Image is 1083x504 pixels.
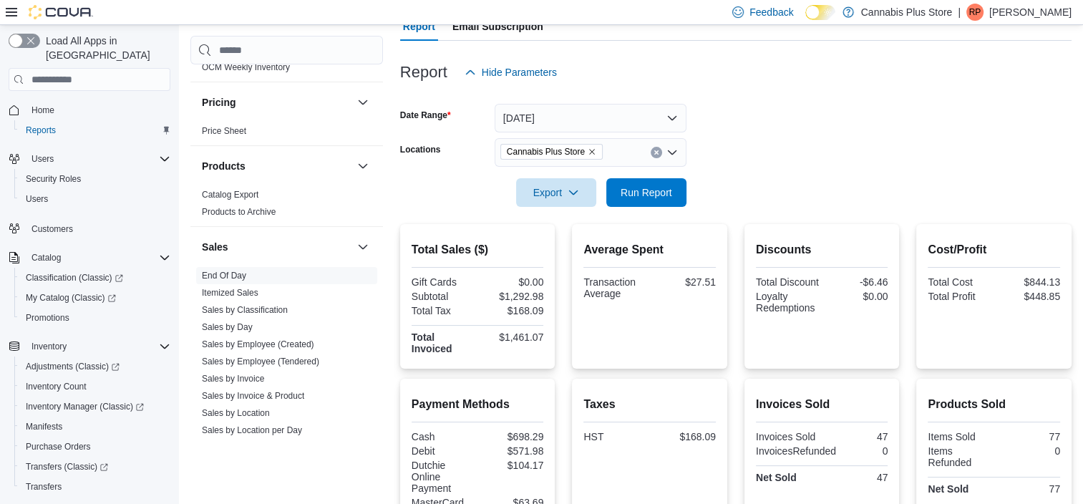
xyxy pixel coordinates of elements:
[202,271,246,281] a: End Of Day
[26,361,120,372] span: Adjustments (Classic)
[480,276,543,288] div: $0.00
[20,269,170,286] span: Classification (Classic)
[202,339,314,350] span: Sales by Employee (Created)
[583,241,716,258] h2: Average Spent
[202,159,351,173] button: Products
[20,478,170,495] span: Transfers
[403,12,435,41] span: Report
[202,95,235,110] h3: Pricing
[20,170,170,188] span: Security Roles
[31,153,54,165] span: Users
[825,276,888,288] div: -$6.46
[3,248,176,268] button: Catalog
[653,431,716,442] div: $168.09
[756,472,797,483] strong: Net Sold
[412,331,452,354] strong: Total Invoiced
[14,437,176,457] button: Purchase Orders
[20,269,129,286] a: Classification (Classic)
[26,150,170,168] span: Users
[26,461,108,472] span: Transfers (Classic)
[412,241,544,258] h2: Total Sales ($)
[495,104,686,132] button: [DATE]
[14,189,176,209] button: Users
[480,331,543,343] div: $1,461.07
[26,421,62,432] span: Manifests
[3,100,176,120] button: Home
[928,483,968,495] strong: Net Sold
[20,378,92,395] a: Inventory Count
[26,401,144,412] span: Inventory Manager (Classic)
[26,173,81,185] span: Security Roles
[26,249,170,266] span: Catalog
[20,309,170,326] span: Promotions
[997,445,1060,457] div: 0
[29,5,93,19] img: Cova
[26,101,170,119] span: Home
[14,169,176,189] button: Security Roles
[412,305,475,316] div: Total Tax
[928,431,991,442] div: Items Sold
[202,287,258,299] span: Itemized Sales
[202,125,246,137] span: Price Sheet
[202,357,319,367] a: Sales by Employee (Tendered)
[805,20,806,21] span: Dark Mode
[14,268,176,288] a: Classification (Classic)
[997,276,1060,288] div: $844.13
[26,220,79,238] a: Customers
[31,252,61,263] span: Catalog
[583,396,716,413] h2: Taxes
[202,288,258,298] a: Itemized Sales
[14,377,176,397] button: Inventory Count
[202,240,351,254] button: Sales
[202,159,246,173] h3: Products
[583,276,646,299] div: Transaction Average
[400,64,447,81] h3: Report
[14,357,176,377] a: Adjustments (Classic)
[20,289,170,306] span: My Catalog (Classic)
[825,431,888,442] div: 47
[412,291,475,302] div: Subtotal
[202,407,270,419] span: Sales by Location
[14,308,176,328] button: Promotions
[606,178,686,207] button: Run Report
[412,460,475,494] div: Dutchie Online Payment
[26,150,59,168] button: Users
[20,358,125,375] a: Adjustments (Classic)
[928,276,991,288] div: Total Cost
[928,396,1060,413] h2: Products Sold
[621,185,672,200] span: Run Report
[26,338,72,355] button: Inventory
[480,460,543,471] div: $104.17
[412,396,544,413] h2: Payment Methods
[400,110,451,121] label: Date Range
[26,441,91,452] span: Purchase Orders
[500,144,603,160] span: Cannabis Plus Store
[989,4,1072,21] p: [PERSON_NAME]
[26,102,60,119] a: Home
[412,276,475,288] div: Gift Cards
[842,445,888,457] div: 0
[354,157,371,175] button: Products
[400,144,441,155] label: Locations
[202,207,276,217] a: Products to Archive
[202,240,228,254] h3: Sales
[202,374,264,384] a: Sales by Invoice
[26,338,170,355] span: Inventory
[482,65,557,79] span: Hide Parameters
[14,288,176,308] a: My Catalog (Classic)
[928,445,991,468] div: Items Refunded
[928,291,991,302] div: Total Profit
[756,396,888,413] h2: Invoices Sold
[202,62,290,73] span: OCM Weekly Inventory
[3,336,176,357] button: Inventory
[202,408,270,418] a: Sales by Location
[997,291,1060,302] div: $448.85
[26,219,170,237] span: Customers
[26,193,48,205] span: Users
[202,126,246,136] a: Price Sheet
[20,190,170,208] span: Users
[459,58,563,87] button: Hide Parameters
[40,34,170,62] span: Load All Apps in [GEOGRAPHIC_DATA]
[26,481,62,493] span: Transfers
[516,178,596,207] button: Export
